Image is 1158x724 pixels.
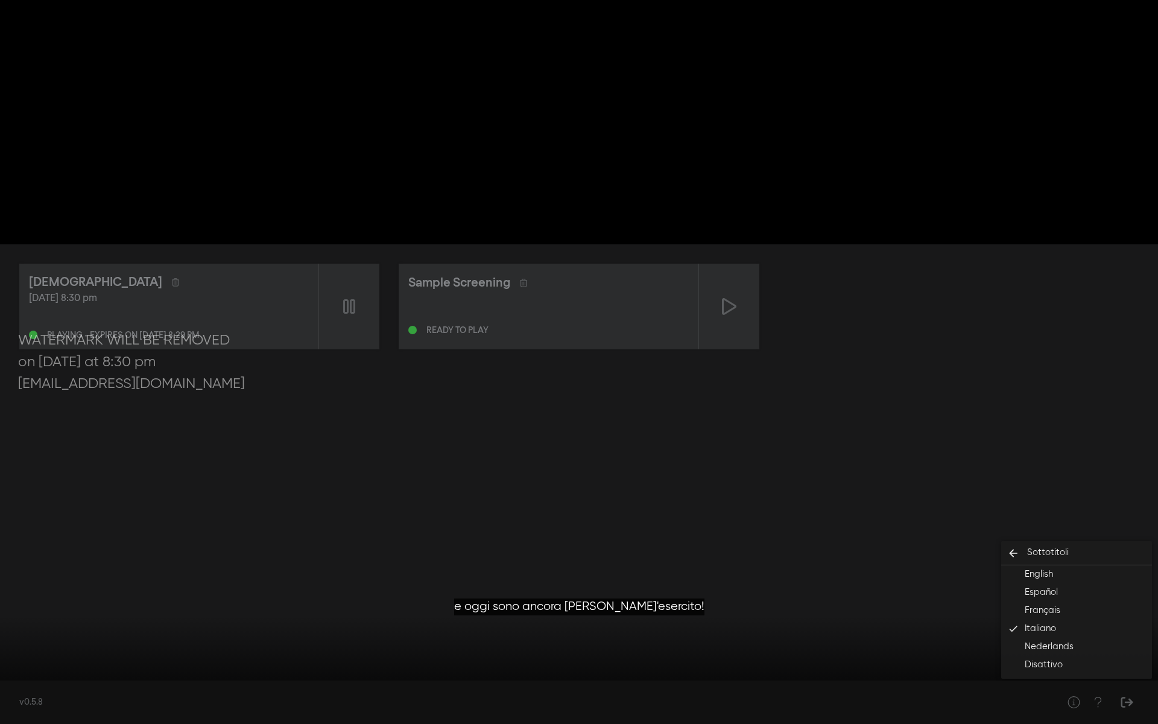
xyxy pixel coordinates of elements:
[1086,690,1110,714] button: Help
[1115,690,1139,714] button: Sign Out
[1001,565,1152,583] button: English
[1061,690,1086,714] button: Help
[1025,658,1063,672] span: Disattivo
[1005,623,1025,634] i: done
[1001,547,1025,559] i: arrow_back
[1001,602,1152,620] button: Français
[1025,568,1053,582] span: English
[1001,620,1152,638] button: Italiano
[1001,583,1152,602] button: Español
[1025,640,1074,654] span: Nederlands
[1025,586,1058,600] span: Español
[1001,541,1152,565] button: Indietro
[1025,604,1060,618] span: Français
[1027,546,1069,560] span: Sottotitoli
[1001,638,1152,656] button: Nederlands
[1001,656,1152,674] button: Disattivo
[19,696,1037,709] div: v0.5.8
[1025,622,1056,636] span: Italiano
